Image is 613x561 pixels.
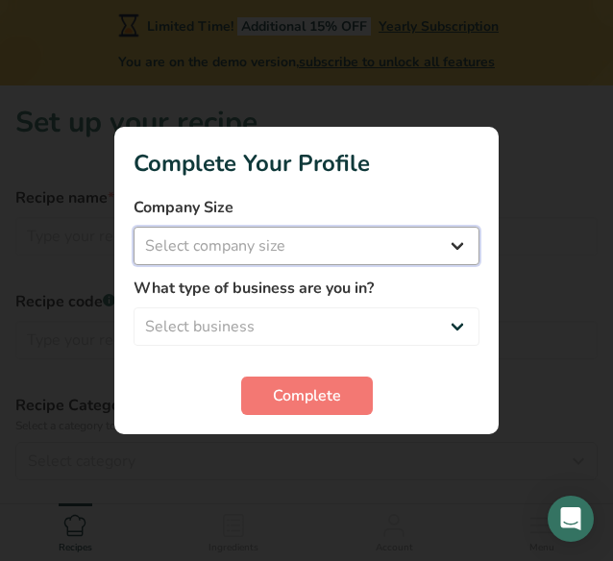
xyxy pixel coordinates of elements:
[134,146,479,181] h1: Complete Your Profile
[134,277,479,300] label: What type of business are you in?
[548,496,594,542] div: Open Intercom Messenger
[241,377,373,415] button: Complete
[134,196,479,219] label: Company Size
[273,384,341,407] span: Complete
